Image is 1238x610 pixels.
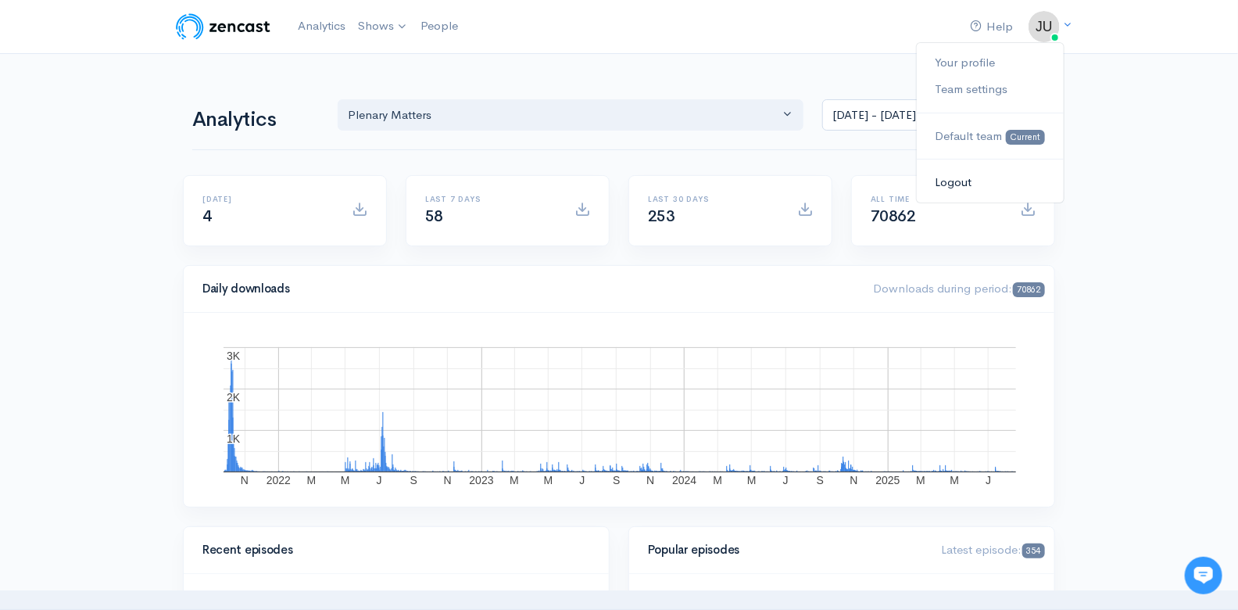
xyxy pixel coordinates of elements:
text: 1K [227,432,241,445]
text: J [783,474,789,486]
span: 70862 [1013,282,1045,297]
text: M [544,474,553,486]
text: 2022 [267,474,291,486]
h4: Recent episodes [202,544,581,557]
text: N [850,474,858,486]
text: N [444,474,452,486]
a: Help [964,10,1019,44]
a: Shows [352,9,414,44]
text: M [747,474,757,486]
text: S [410,474,417,486]
text: 2025 [876,474,900,486]
text: M [950,474,960,486]
svg: A chart. [202,332,1036,488]
span: Downloads during period: [874,281,1045,296]
input: analytics date range selector [822,99,1014,131]
h1: Hi 👋 [23,76,289,101]
a: Analytics [292,9,352,43]
a: People [414,9,464,43]
h4: Popular episodes [648,544,923,557]
text: J [986,474,991,486]
span: 58 [425,206,443,226]
text: M [341,474,350,486]
h1: Analytics [192,109,319,131]
text: 2K [227,391,241,404]
h6: [DATE] [202,195,333,203]
button: New conversation [24,207,288,239]
h2: Just let us know if you need anything and we'll be happy to help! 🙂 [23,104,289,179]
p: Find an answer quickly [21,268,292,287]
iframe: gist-messenger-bubble-iframe [1185,557,1222,594]
text: N [241,474,249,486]
span: 354 [1022,544,1045,558]
button: Plenary Matters [338,99,803,131]
h6: All time [871,195,1001,203]
span: Current [1006,130,1045,145]
text: M [510,474,519,486]
text: S [817,474,824,486]
text: M [307,474,317,486]
h4: Daily downloads [202,282,855,296]
text: S [613,474,620,486]
h6: Last 30 days [648,195,778,203]
a: Default team Current [917,123,1064,150]
span: 253 [648,206,675,226]
span: New conversation [101,217,188,229]
div: Plenary Matters [348,106,779,124]
a: Your profile [917,49,1064,77]
text: M [916,474,925,486]
text: 2023 [469,474,493,486]
h6: Last 7 days [425,195,556,203]
text: J [579,474,585,486]
a: Team settings [917,76,1064,103]
input: Search articles [45,294,279,325]
text: 2024 [672,474,696,486]
span: Default team [936,128,1003,143]
a: Logout [917,169,1064,196]
img: ... [1029,11,1060,42]
text: N [646,474,654,486]
text: J [377,474,382,486]
text: M [714,474,723,486]
span: 70862 [871,206,916,226]
span: Latest episode: [942,542,1045,557]
span: 4 [202,206,212,226]
text: 3K [227,350,241,362]
img: ZenCast Logo [174,11,273,42]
